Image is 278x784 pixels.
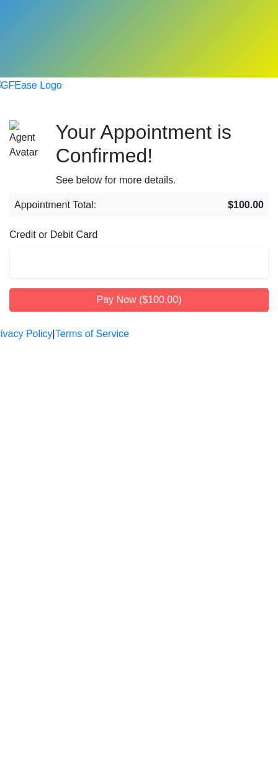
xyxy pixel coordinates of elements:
[9,227,97,242] label: Credit or Debit Card
[9,288,269,312] button: Pay Now ($100.00)
[53,327,55,341] a: |
[228,198,264,213] strong: $100.00
[56,173,269,188] div: See below for more details.
[97,294,182,305] span: Pay Now ($100.00)
[9,120,38,160] img: Agent Avatar
[55,327,129,341] a: Terms of Service
[56,120,269,168] h2: Your Appointment is Confirmed!
[16,254,262,266] iframe: Secure card payment input frame
[14,198,96,213] span: Appointment Total:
